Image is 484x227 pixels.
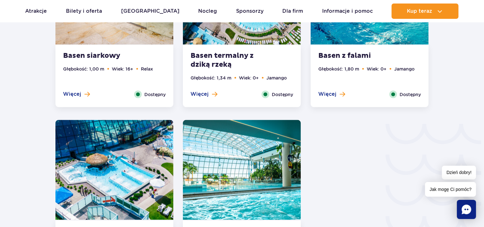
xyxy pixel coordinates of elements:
a: Bilety i oferta [66,4,102,19]
li: Wiek: 0+ [239,74,259,81]
li: Głębokość: 1,00 m [63,65,104,72]
a: Sponsorzy [236,4,264,19]
a: [GEOGRAPHIC_DATA] [121,4,179,19]
a: Atrakcje [25,4,47,19]
span: Jak mogę Ci pomóc? [425,182,476,197]
span: Dzień dobry! [442,166,476,179]
span: Więcej [191,91,209,98]
strong: Basen termalny z dziką rzeką [191,51,268,69]
div: Chat [457,200,476,219]
li: Jamango [394,65,415,72]
li: Głębokość: 1,34 m [191,74,231,81]
span: Więcej [63,91,81,98]
span: Dostępny [272,91,293,98]
img: Basen Bubbling [183,120,301,220]
li: Jamango [266,74,287,81]
strong: Basen siarkowy [63,51,140,60]
span: Kup teraz [407,8,432,14]
button: Kup teraz [392,4,459,19]
button: Więcej [318,91,345,98]
li: Wiek: 0+ [367,65,386,72]
a: Nocleg [198,4,217,19]
strong: Basen z falami [318,51,395,60]
span: Dostępny [144,91,166,98]
li: Wiek: 16+ [112,65,133,72]
span: Więcej [318,91,336,98]
button: Więcej [191,91,217,98]
a: Dla firm [282,4,303,19]
li: Relax [141,65,153,72]
img: Zewnętrzny basen z barem [55,120,173,220]
button: Więcej [63,91,90,98]
a: Informacje i pomoc [322,4,373,19]
li: Głębokość: 1,80 m [318,65,359,72]
span: Dostępny [400,91,421,98]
